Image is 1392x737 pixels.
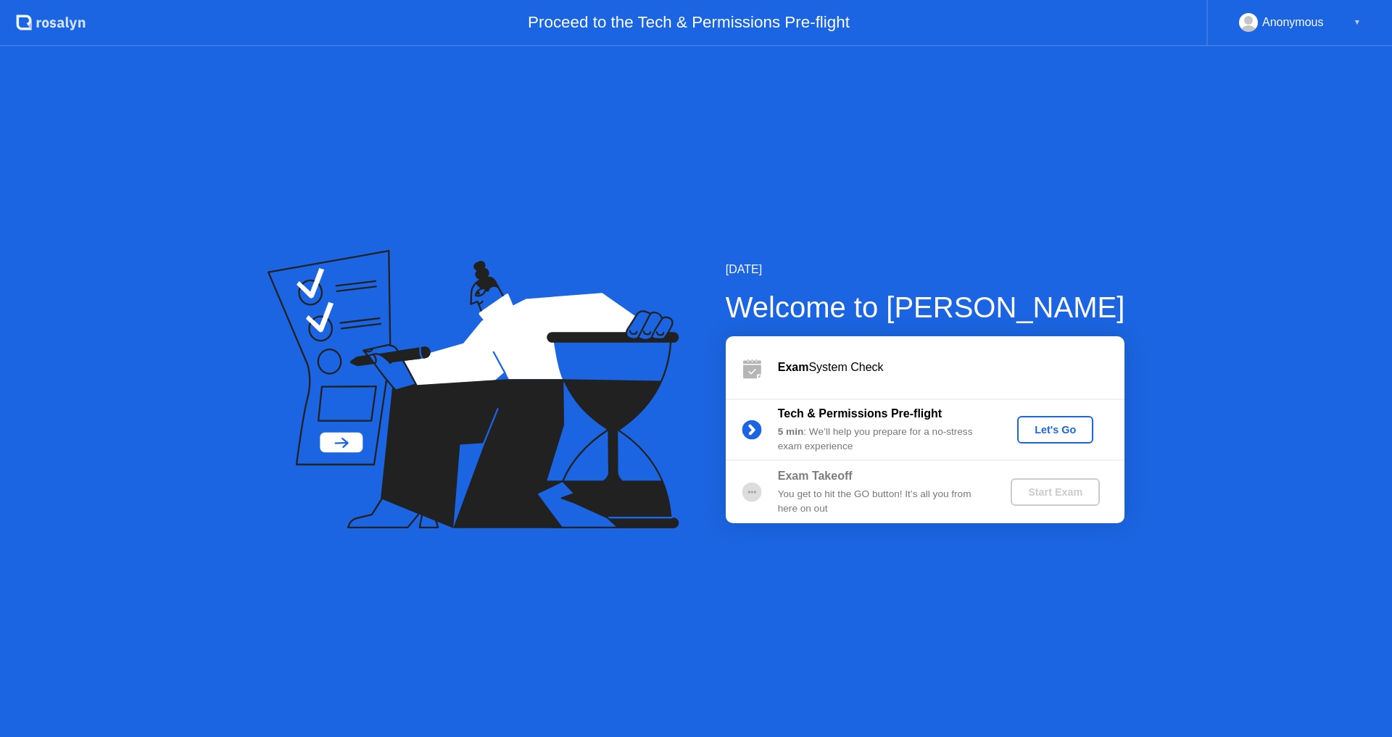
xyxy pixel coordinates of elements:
div: Let's Go [1023,424,1087,436]
div: System Check [778,359,1124,376]
div: [DATE] [726,261,1125,278]
b: Exam Takeoff [778,470,853,482]
b: 5 min [778,426,804,437]
b: Exam [778,361,809,373]
div: You get to hit the GO button! It’s all you from here on out [778,487,987,517]
button: Let's Go [1017,416,1093,444]
div: ▼ [1354,13,1361,32]
div: Welcome to [PERSON_NAME] [726,286,1125,329]
div: Start Exam [1016,486,1094,498]
div: : We’ll help you prepare for a no-stress exam experience [778,425,987,454]
button: Start Exam [1011,478,1100,506]
div: Anonymous [1262,13,1324,32]
b: Tech & Permissions Pre-flight [778,407,942,420]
